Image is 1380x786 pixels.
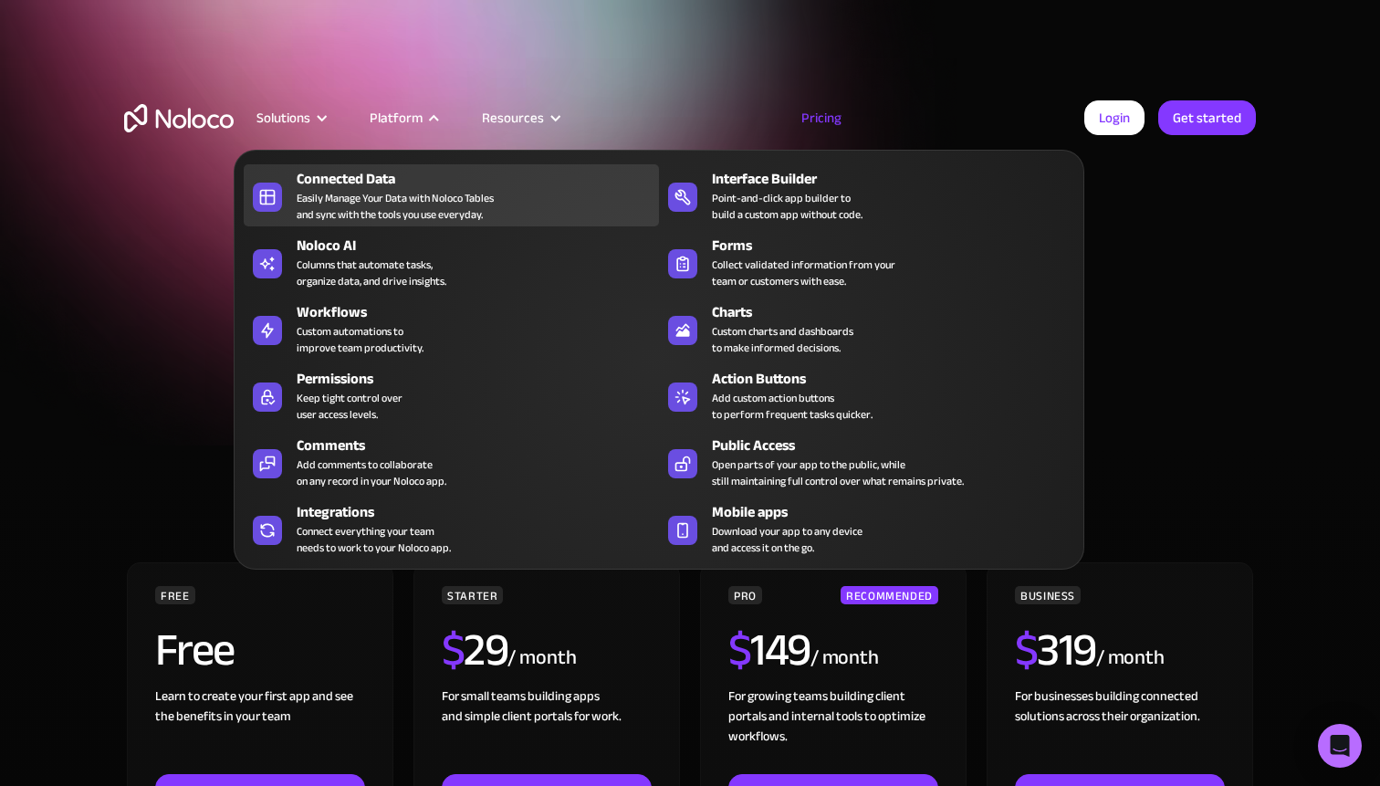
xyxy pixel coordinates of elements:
div: FREE [155,586,195,604]
a: ChartsCustom charts and dashboardsto make informed decisions. [659,298,1074,360]
div: Noloco AI [297,235,667,257]
div: Solutions [234,106,347,130]
div: Forms [712,235,1082,257]
div: Mobile apps [712,501,1082,523]
a: Public AccessOpen parts of your app to the public, whilestill maintaining full control over what ... [659,431,1074,493]
h2: 319 [1015,627,1096,673]
div: Resources [482,106,544,130]
a: CommentsAdd comments to collaborateon any record in your Noloco app. [244,431,659,493]
a: Action ButtonsAdd custom action buttonsto perform frequent tasks quicker. [659,364,1074,426]
div: Connected Data [297,168,667,190]
div: Custom charts and dashboards to make informed decisions. [712,323,853,356]
span: $ [1015,607,1038,693]
div: Custom automations to improve team productivity. [297,323,423,356]
div: Interface Builder [712,168,1082,190]
div: PRO [728,586,762,604]
div: For businesses building connected solutions across their organization. ‍ [1015,686,1225,774]
span: $ [442,607,465,693]
h2: 29 [442,627,508,673]
div: Point-and-click app builder to build a custom app without code. [712,190,862,223]
a: Login [1084,100,1145,135]
span: $ [728,607,751,693]
div: BUSINESS [1015,586,1081,604]
div: / month [810,644,879,673]
div: Public Access [712,435,1082,456]
div: Charts [712,301,1082,323]
div: For small teams building apps and simple client portals for work. ‍ [442,686,652,774]
a: Noloco AIColumns that automate tasks,organize data, and drive insights. [244,231,659,293]
div: Learn to create your first app and see the benefits in your team ‍ [155,686,365,774]
div: Workflows [297,301,667,323]
span: Download your app to any device and access it on the go. [712,523,862,556]
div: Add custom action buttons to perform frequent tasks quicker. [712,390,873,423]
div: Columns that automate tasks, organize data, and drive insights. [297,257,446,289]
div: / month [1096,644,1165,673]
div: / month [507,644,576,673]
a: home [124,104,234,132]
div: For growing teams building client portals and internal tools to optimize workflows. [728,686,938,774]
div: Resources [459,106,580,130]
h2: Free [155,627,235,673]
div: Platform [370,106,423,130]
a: Mobile appsDownload your app to any deviceand access it on the go. [659,498,1074,560]
div: Keep tight control over user access levels. [297,390,402,423]
a: IntegrationsConnect everything your teamneeds to work to your Noloco app. [244,498,659,560]
a: Interface BuilderPoint-and-click app builder tobuild a custom app without code. [659,164,1074,226]
div: RECOMMENDED [841,586,938,604]
div: Connect everything your team needs to work to your Noloco app. [297,523,451,556]
a: WorkflowsCustom automations toimprove team productivity. [244,298,659,360]
div: Open Intercom Messenger [1318,724,1362,768]
div: Open parts of your app to the public, while still maintaining full control over what remains priv... [712,456,964,489]
a: Pricing [779,106,864,130]
a: Connected DataEasily Manage Your Data with Noloco Tablesand sync with the tools you use everyday. [244,164,659,226]
div: Action Buttons [712,368,1082,390]
a: Get started [1158,100,1256,135]
div: Add comments to collaborate on any record in your Noloco app. [297,456,446,489]
h1: A plan for organizations of all sizes [124,192,1256,246]
div: Easily Manage Your Data with Noloco Tables and sync with the tools you use everyday. [297,190,494,223]
div: Collect validated information from your team or customers with ease. [712,257,895,289]
div: Platform [347,106,459,130]
div: Permissions [297,368,667,390]
div: STARTER [442,586,503,604]
h2: 149 [728,627,810,673]
div: Solutions [256,106,310,130]
nav: Platform [234,124,1084,570]
div: Comments [297,435,667,456]
a: PermissionsKeep tight control overuser access levels. [244,364,659,426]
a: FormsCollect validated information from yourteam or customers with ease. [659,231,1074,293]
div: Integrations [297,501,667,523]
